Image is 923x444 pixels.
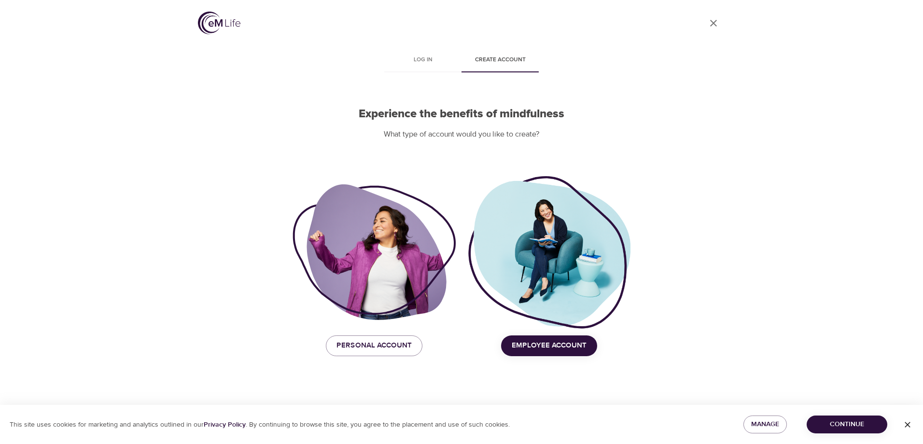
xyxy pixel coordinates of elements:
span: Log in [390,55,456,65]
a: Privacy Policy [204,420,246,429]
span: Create account [467,55,533,65]
span: Employee Account [512,339,587,352]
button: Personal Account [326,335,422,356]
h2: Experience the benefits of mindfulness [293,107,630,121]
span: Continue [814,418,880,430]
button: Manage [743,416,787,433]
button: Employee Account [501,335,597,356]
p: What type of account would you like to create? [293,129,630,140]
button: Continue [807,416,887,433]
span: Personal Account [336,339,412,352]
span: Manage [751,418,779,430]
img: logo [198,12,240,34]
a: close [702,12,725,35]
